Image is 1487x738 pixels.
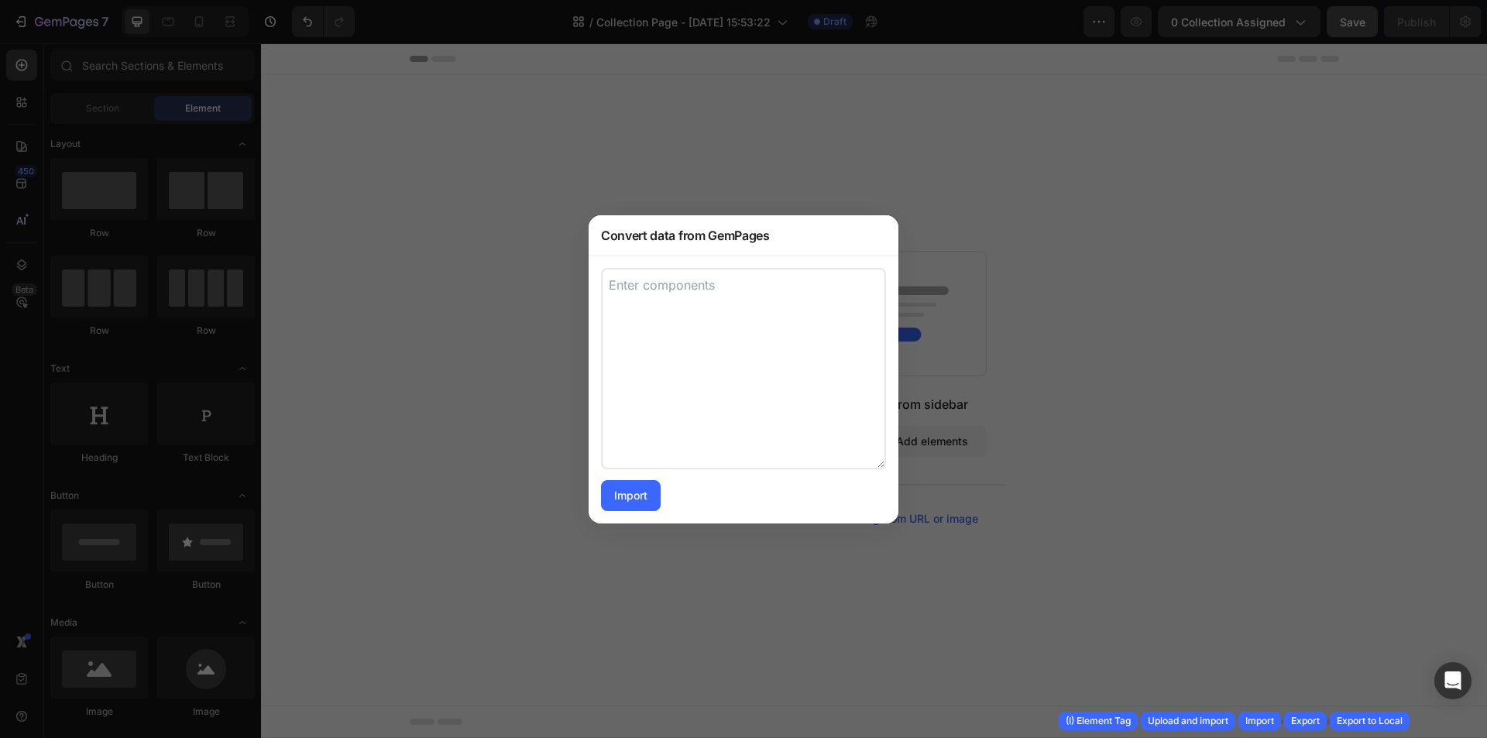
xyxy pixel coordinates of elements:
[520,352,707,370] div: Start with Sections from sidebar
[1291,714,1320,728] div: Export
[1337,714,1403,728] div: Export to Local
[1148,714,1228,728] div: Upload and import
[1141,712,1235,730] button: Upload and import
[501,383,607,414] button: Add sections
[589,215,898,256] div: Convert data from GemPages
[1245,714,1274,728] div: Import
[1434,662,1472,699] div: Open Intercom Messenger
[1066,714,1131,728] div: (I) Element Tag
[1330,712,1410,730] button: Export to Local
[614,487,647,503] div: Import
[616,383,726,414] button: Add elements
[1059,712,1138,730] button: (I) Element Tag
[1238,712,1281,730] button: Import
[509,469,717,482] div: Start with Generating from URL or image
[1284,712,1327,730] button: Export
[601,480,661,511] button: Import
